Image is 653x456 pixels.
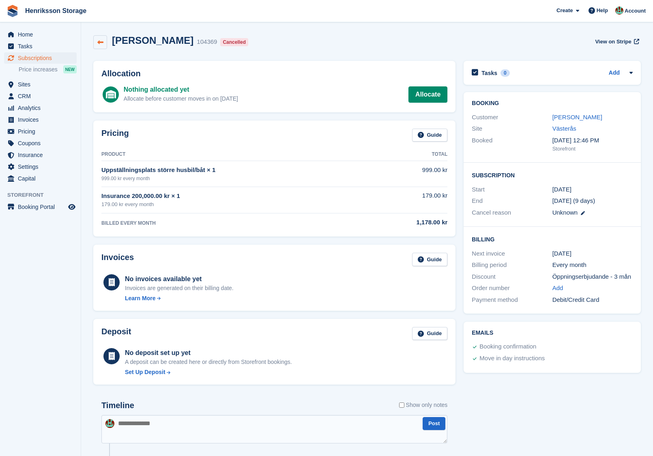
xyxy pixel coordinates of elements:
time: 2025-09-06 23:00:00 UTC [552,185,571,194]
img: Isak Martinelle [105,419,114,428]
div: Cancelled [220,38,248,46]
div: Next invoice [472,249,552,258]
span: Sites [18,79,67,90]
h2: Emails [472,330,633,336]
th: Product [101,148,373,161]
a: menu [4,79,77,90]
a: Guide [412,253,448,266]
h2: Billing [472,235,633,243]
div: Invoices are generated on their billing date. [125,284,234,293]
a: menu [4,41,77,52]
img: Isak Martinelle [615,6,623,15]
p: A deposit can be created here or directly from Storefront bookings. [125,358,292,366]
span: [DATE] (9 days) [552,197,595,204]
span: Help [597,6,608,15]
div: 999.00 kr every month [101,175,373,182]
div: NEW [63,65,77,73]
label: Show only notes [399,401,448,409]
div: 104369 [197,37,217,47]
div: Learn More [125,294,155,303]
a: menu [4,173,77,184]
span: Account [625,7,646,15]
div: 1,178.00 kr [373,218,447,227]
a: menu [4,138,77,149]
span: CRM [18,90,67,102]
div: Uppställningsplats större husbil/båt × 1 [101,166,373,175]
span: Analytics [18,102,67,114]
span: Unknown [552,209,578,216]
div: Every month [552,260,633,270]
a: Price increases NEW [19,65,77,74]
div: Discount [472,272,552,282]
h2: Subscription [472,171,633,179]
h2: [PERSON_NAME] [112,35,193,46]
h2: Invoices [101,253,134,266]
div: [DATE] [552,249,633,258]
img: stora-icon-8386f47178a22dfd0bd8f6a31ec36ba5ce8667c1dd55bd0f319d3a0aa187defe.svg [6,5,19,17]
a: Set Up Deposit [125,368,292,376]
div: Customer [472,113,552,122]
span: Tasks [18,41,67,52]
a: Learn More [125,294,234,303]
a: menu [4,161,77,172]
div: Storefront [552,145,633,153]
h2: Allocation [101,69,447,78]
span: Insurance [18,149,67,161]
div: Cancel reason [472,208,552,217]
div: Booked [472,136,552,153]
span: View on Stripe [595,38,631,46]
span: Home [18,29,67,40]
a: Allocate [408,86,447,103]
div: Insurance 200,000.00 kr × 1 [101,191,373,201]
div: No invoices available yet [125,274,234,284]
span: Coupons [18,138,67,149]
div: Set Up Deposit [125,368,165,376]
div: Nothing allocated yet [124,85,238,95]
a: Preview store [67,202,77,212]
input: Show only notes [399,401,404,409]
div: BILLED EVERY MONTH [101,219,373,227]
a: menu [4,102,77,114]
a: menu [4,149,77,161]
span: Price increases [19,66,58,73]
div: Payment method [472,295,552,305]
span: Storefront [7,191,81,199]
th: Total [373,148,447,161]
span: Pricing [18,126,67,137]
div: Booking confirmation [479,342,536,352]
span: Invoices [18,114,67,125]
a: menu [4,201,77,213]
a: menu [4,52,77,64]
td: 999.00 kr [373,161,447,187]
div: Debit/Credit Card [552,295,633,305]
a: menu [4,90,77,102]
div: Start [472,185,552,194]
a: Henriksson Storage [22,4,90,17]
button: Post [423,417,445,430]
h2: Tasks [481,69,497,77]
a: Add [609,69,620,78]
a: [PERSON_NAME] [552,114,602,120]
div: End [472,196,552,206]
span: Capital [18,173,67,184]
a: menu [4,114,77,125]
td: 179.00 kr [373,187,447,213]
a: Guide [412,327,448,340]
div: 179.00 kr every month [101,200,373,209]
div: Move in day instructions [479,354,545,364]
span: Settings [18,161,67,172]
div: Allocate before customer moves in on [DATE] [124,95,238,103]
h2: Booking [472,100,633,107]
div: No deposit set up yet [125,348,292,358]
span: Subscriptions [18,52,67,64]
a: View on Stripe [592,35,641,48]
div: [DATE] 12:46 PM [552,136,633,145]
a: menu [4,29,77,40]
h2: Timeline [101,401,134,410]
h2: Deposit [101,327,131,340]
a: Västerås [552,125,576,132]
div: Öppningserbjudande - 3 mån [552,272,633,282]
div: Site [472,124,552,133]
div: Order number [472,284,552,293]
div: Billing period [472,260,552,270]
